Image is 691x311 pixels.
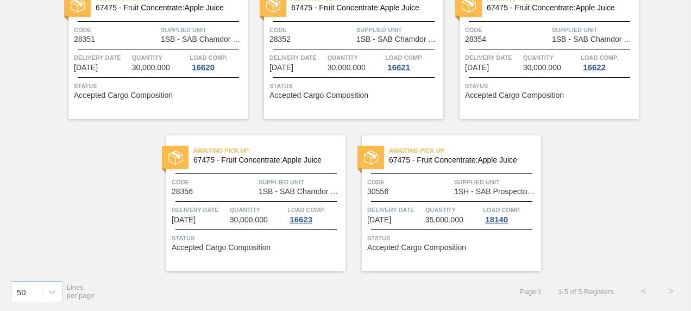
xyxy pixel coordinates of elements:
[465,52,520,63] span: Delivery Date
[172,244,271,252] span: Accepted Cargo Composition
[523,52,579,63] span: Quantity
[356,24,441,35] span: Supplied Unit
[425,204,481,215] span: Quantity
[172,177,256,188] span: Code
[367,177,451,188] span: Code
[385,52,441,72] a: Load Comp.16621
[465,35,486,43] span: 28354
[74,52,129,63] span: Delivery Date
[465,91,564,99] span: Accepted Cargo Composition
[230,216,268,224] span: 30,000.000
[172,233,343,244] span: Status
[190,52,227,63] span: Load Comp.
[483,204,538,224] a: Load Comp.18140
[74,64,98,72] span: 06/11/2025
[161,24,245,35] span: Supplied Unit
[67,283,95,300] span: Lines per page
[269,35,291,43] span: 28352
[17,287,26,296] div: 50
[287,204,343,224] a: Load Comp.16623
[172,216,196,224] span: 07/16/2025
[190,52,245,72] a: Load Comp.16620
[581,63,608,72] div: 16622
[161,35,245,43] span: 1SB - SAB Chamdor Brewery
[523,64,561,72] span: 30,000.000
[465,64,489,72] span: 07/09/2025
[389,156,532,164] span: 67475 - Fruit Concentrate:Apple Juice
[657,278,684,305] button: >
[558,288,614,296] span: 1 - 5 of 5 Registers
[74,35,95,43] span: 28351
[581,52,618,63] span: Load Comp.
[465,80,636,91] span: Status
[269,91,368,99] span: Accepted Cargo Composition
[581,52,636,72] a: Load Comp.16622
[552,24,636,35] span: Supplied Unit
[230,204,285,215] span: Quantity
[630,278,657,305] button: <
[385,63,412,72] div: 16621
[172,204,227,215] span: Delivery Date
[291,4,435,12] span: 67475 - Fruit Concentrate:Apple Juice
[190,63,217,72] div: 16620
[74,91,173,99] span: Accepted Cargo Composition
[356,35,441,43] span: 1SB - SAB Chamdor Brewery
[287,204,325,215] span: Load Comp.
[389,145,541,156] span: Awaiting Pick Up
[483,215,510,224] div: 18140
[454,188,538,196] span: 1SH - SAB Prospecton Brewery
[454,177,538,188] span: Supplied Unit
[259,177,343,188] span: Supplied Unit
[132,52,187,63] span: Quantity
[519,288,542,296] span: Page : 1
[269,24,354,35] span: Code
[132,64,170,72] span: 30,000.000
[269,64,293,72] span: 06/18/2025
[328,52,383,63] span: Quantity
[345,135,541,271] a: statusAwaiting Pick Up67475 - Fruit Concentrate:Apple JuiceCode30556Supplied Unit1SH - SAB Prospe...
[328,64,366,72] span: 30,000.000
[425,216,463,224] span: 35,000.000
[150,135,345,271] a: statusAwaiting Pick Up67475 - Fruit Concentrate:Apple JuiceCode28356Supplied Unit1SB - SAB Chamdo...
[483,204,520,215] span: Load Comp.
[552,35,636,43] span: 1SB - SAB Chamdor Brewery
[465,24,549,35] span: Code
[367,216,391,224] span: 08/25/2025
[367,204,423,215] span: Delivery Date
[193,156,337,164] span: 67475 - Fruit Concentrate:Apple Juice
[168,151,183,165] img: status
[193,145,345,156] span: Awaiting Pick Up
[269,52,325,63] span: Delivery Date
[269,80,441,91] span: Status
[96,4,239,12] span: 67475 - Fruit Concentrate:Apple Juice
[385,52,423,63] span: Load Comp.
[74,24,158,35] span: Code
[367,244,466,252] span: Accepted Cargo Composition
[367,233,538,244] span: Status
[367,188,388,196] span: 30556
[364,151,378,165] img: status
[74,80,245,91] span: Status
[172,188,193,196] span: 28356
[287,215,315,224] div: 16623
[487,4,630,12] span: 67475 - Fruit Concentrate:Apple Juice
[259,188,343,196] span: 1SB - SAB Chamdor Brewery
